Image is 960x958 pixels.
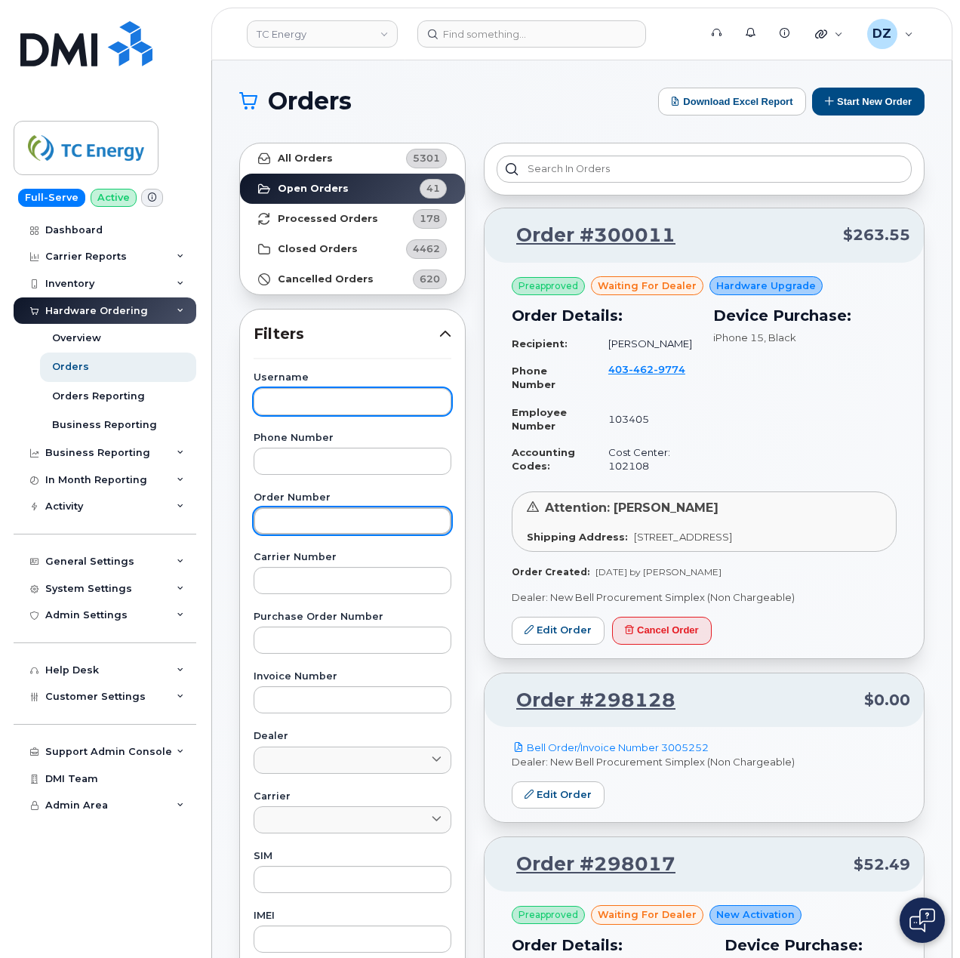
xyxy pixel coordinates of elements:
a: 4034629774 [608,363,685,390]
span: waiting for dealer [598,279,697,293]
label: Invoice Number [254,672,451,682]
span: Filters [254,323,439,345]
span: Preapproved [518,908,578,922]
span: [DATE] by [PERSON_NAME] [595,566,722,578]
span: 9774 [654,363,685,375]
a: Cancelled Orders620 [240,264,465,294]
p: Dealer: New Bell Procurement Simplex (Non Chargeable) [512,590,897,605]
img: Open chat [909,908,935,932]
a: Open Orders41 [240,174,465,204]
a: Order #298017 [498,851,675,878]
strong: Cancelled Orders [278,273,374,285]
label: SIM [254,852,451,861]
strong: Shipping Address: [527,531,628,543]
h3: Device Purchase: [725,934,897,956]
label: Dealer [254,732,451,741]
strong: Processed Orders [278,213,378,225]
a: Order #298128 [498,687,675,714]
label: Username [254,373,451,383]
a: Processed Orders178 [240,204,465,234]
span: Orders [268,90,352,112]
label: IMEI [254,911,451,921]
strong: Closed Orders [278,243,358,255]
a: Edit Order [512,617,605,645]
label: Phone Number [254,433,451,443]
span: Preapproved [518,279,578,293]
label: Order Number [254,493,451,503]
label: Carrier Number [254,553,451,562]
a: Closed Orders4462 [240,234,465,264]
strong: Open Orders [278,183,349,195]
label: Purchase Order Number [254,612,451,622]
span: iPhone 15 [713,331,764,343]
span: 403 [608,363,685,375]
a: Edit Order [512,781,605,809]
h3: Order Details: [512,304,695,327]
span: [STREET_ADDRESS] [634,531,732,543]
span: 4462 [413,242,440,256]
td: [PERSON_NAME] [595,331,695,357]
label: Carrier [254,792,451,802]
td: Cost Center: 102108 [595,439,695,479]
span: $52.49 [854,854,910,876]
span: 178 [420,211,440,226]
a: Bell Order/Invoice Number 3005252 [512,741,709,753]
strong: All Orders [278,152,333,165]
span: 462 [629,363,654,375]
span: Hardware Upgrade [716,279,816,293]
button: Cancel Order [612,617,712,645]
p: Dealer: New Bell Procurement Simplex (Non Chargeable) [512,755,897,769]
span: , Black [764,331,796,343]
span: $0.00 [864,689,910,711]
span: waiting for dealer [598,907,697,922]
strong: Recipient: [512,337,568,350]
input: Search in orders [497,156,912,183]
a: Order #300011 [498,222,675,249]
span: 620 [420,272,440,286]
span: 41 [426,181,440,196]
span: New Activation [716,907,795,922]
strong: Phone Number [512,365,555,391]
button: Download Excel Report [658,88,806,116]
a: All Orders5301 [240,143,465,174]
h3: Device Purchase: [713,304,897,327]
span: 5301 [413,151,440,165]
h3: Order Details: [512,934,706,956]
strong: Order Created: [512,566,589,578]
strong: Accounting Codes: [512,446,575,473]
span: $263.55 [843,224,910,246]
button: Start New Order [812,88,925,116]
strong: Employee Number [512,406,567,433]
span: Attention: [PERSON_NAME] [545,501,718,515]
td: 103405 [595,399,695,439]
